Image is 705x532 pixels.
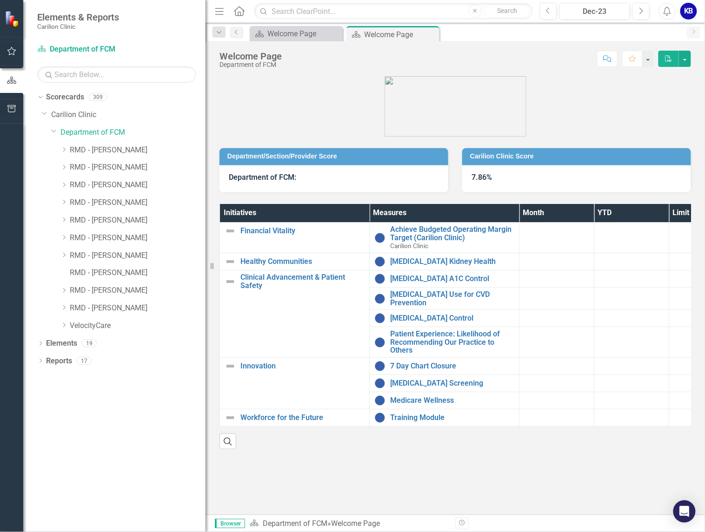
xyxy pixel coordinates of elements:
span: Search [497,7,517,14]
img: carilion%20clinic%20logo%202.0.png [385,76,526,137]
a: RMD - [PERSON_NAME] [70,285,206,296]
img: Not Defined [225,361,236,372]
h3: Carilion Clinic Score [470,153,686,160]
span: Browser [215,519,245,528]
div: Dec-23 [563,6,627,17]
a: Healthy Communities [240,257,365,266]
img: No Information [374,293,386,304]
a: RMD - [PERSON_NAME] [70,268,206,278]
a: Department of FCM [263,519,327,528]
div: » [250,519,448,529]
a: RMD - [PERSON_NAME] [70,162,206,173]
img: ClearPoint Strategy [5,11,21,27]
small: Carilion Clinic [37,23,119,30]
img: Not Defined [225,276,236,287]
img: No Information [374,256,386,267]
span: Carilion Clinic [390,242,428,250]
img: Not Defined [225,225,236,236]
a: Patient Experience: Likelihood of Recommending Our Practice to Others [390,330,514,355]
a: Training Module [390,414,514,422]
img: No Information [374,395,386,406]
div: Welcome Page [331,519,380,528]
a: [MEDICAL_DATA] Kidney Health [390,257,514,266]
a: RMD - [PERSON_NAME] [70,303,206,314]
a: Carilion Clinic [51,110,206,120]
a: Medicare Wellness [390,396,514,405]
a: [MEDICAL_DATA] Control [390,314,514,322]
a: Clinical Advancement & Patient Safety [240,273,365,289]
a: Financial Vitality [240,227,365,235]
a: Department of FCM [37,44,153,55]
input: Search Below... [37,66,196,83]
img: No Information [374,361,386,372]
a: Workforce for the Future [240,414,365,422]
img: No Information [374,412,386,423]
div: Welcome Page [267,28,340,39]
a: [MEDICAL_DATA] A1C Control [390,275,514,283]
strong: 7.86% [472,173,492,182]
a: RMD - [PERSON_NAME] [70,145,206,156]
a: Innovation [240,362,365,370]
div: Open Intercom Messenger [673,500,696,523]
a: 7 Day Chart Closure [390,362,514,370]
a: Welcome Page [252,28,340,39]
div: 19 [82,340,97,348]
img: No Information [374,337,386,348]
img: No Information [374,313,386,324]
a: Department of FCM [60,127,206,138]
a: Reports [46,356,72,367]
button: Search [484,5,531,18]
a: Achieve Budgeted Operating Margin Target (Carilion Clinic) [390,225,514,242]
a: Scorecards [46,92,84,103]
input: Search ClearPoint... [254,3,532,20]
a: RMD - [PERSON_NAME] [70,233,206,243]
a: [MEDICAL_DATA] Screening [390,379,514,388]
button: KB [680,3,697,20]
div: 309 [89,93,107,101]
div: Welcome Page [219,51,282,61]
img: No Information [374,273,386,284]
div: 17 [77,357,92,365]
a: RMD - [PERSON_NAME] [70,215,206,226]
strong: Department of FCM: [229,173,296,182]
a: RMD - [PERSON_NAME] [70,180,206,190]
img: No Information [374,232,386,243]
a: RMD - [PERSON_NAME] [70,197,206,208]
img: No Information [374,378,386,389]
a: VelocityCare [70,321,206,331]
a: Elements [46,338,77,349]
div: Welcome Page [364,29,437,40]
div: Department of FCM [219,61,282,68]
a: [MEDICAL_DATA] Use for CVD Prevention [390,290,514,307]
span: Elements & Reports [37,12,119,23]
img: Not Defined [225,256,236,267]
img: Not Defined [225,412,236,423]
h3: Department/Section/Provider Score [227,153,444,160]
button: Dec-23 [559,3,630,20]
a: RMD - [PERSON_NAME] [70,250,206,261]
